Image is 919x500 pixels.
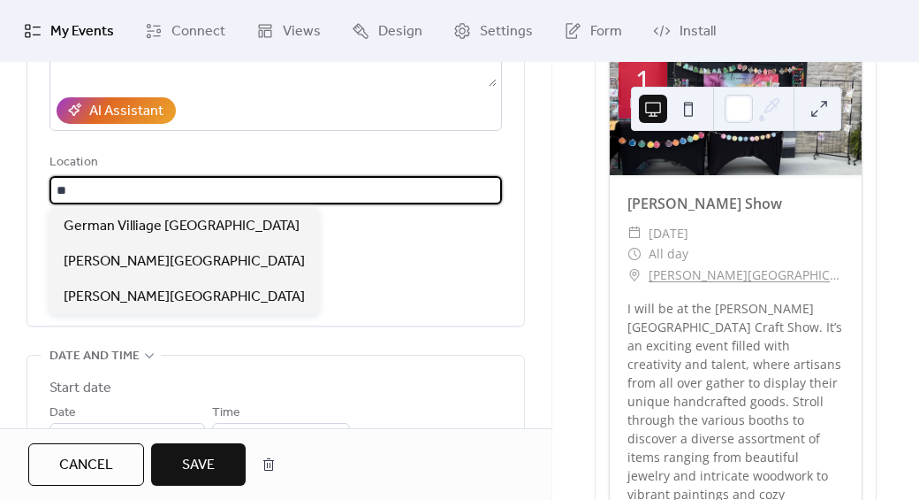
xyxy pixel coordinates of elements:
[243,7,334,55] a: Views
[551,7,635,55] a: Form
[64,251,305,273] span: [PERSON_NAME][GEOGRAPHIC_DATA]
[338,7,436,55] a: Design
[182,455,215,476] span: Save
[590,21,622,42] span: Form
[57,97,176,124] button: AI Assistant
[283,21,321,42] span: Views
[59,455,113,476] span: Cancel
[649,265,844,286] a: [PERSON_NAME][GEOGRAPHIC_DATA]
[132,7,239,55] a: Connect
[49,152,498,173] div: Location
[89,101,163,122] div: AI Assistant
[440,7,546,55] a: Settings
[480,21,533,42] span: Settings
[627,223,642,244] div: ​
[50,21,114,42] span: My Events
[49,378,111,399] div: Start date
[629,96,657,110] div: Nov
[49,346,140,367] span: Date and time
[649,243,688,265] span: All day
[212,403,240,424] span: Time
[680,21,716,42] span: Install
[151,443,246,486] button: Save
[627,243,642,265] div: ​
[610,193,862,214] div: [PERSON_NAME] Show
[635,66,650,93] div: 1
[640,7,729,55] a: Install
[49,403,76,424] span: Date
[649,223,688,244] span: [DATE]
[11,7,127,55] a: My Events
[627,265,642,286] div: ​
[28,443,144,486] button: Cancel
[64,216,300,237] span: German Villiage [GEOGRAPHIC_DATA]
[378,21,422,42] span: Design
[171,21,225,42] span: Connect
[64,287,305,308] span: [PERSON_NAME][GEOGRAPHIC_DATA]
